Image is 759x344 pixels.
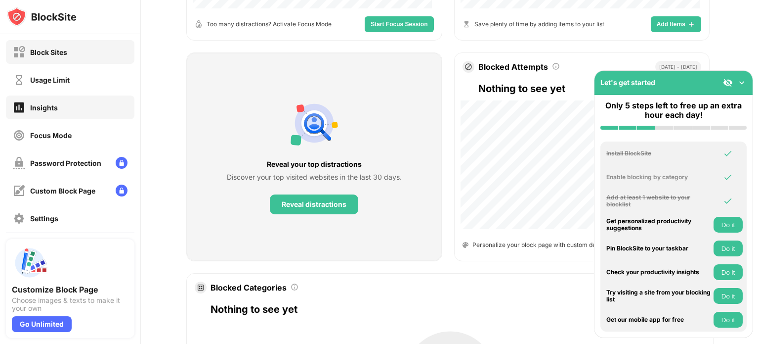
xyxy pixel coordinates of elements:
div: Usage Limit [30,76,70,84]
div: Go Unlimited [12,316,72,332]
div: Let's get started [600,78,655,87]
div: Nothing to see yet [478,81,701,97]
div: Block Sites [30,48,67,56]
div: Reveal your top distractions [227,159,402,170]
div: Try visiting a site from your blocking list [606,289,711,303]
span: Add Items [657,21,685,27]
div: [DATE] - [DATE] [655,61,701,73]
img: time-usage-off.svg [13,74,25,86]
img: open-timer.svg [195,20,203,28]
img: omni-setup-toggle.svg [737,78,747,88]
div: Enable blocking by category [606,174,711,181]
img: omni-check.svg [723,148,733,158]
img: lock-menu.svg [116,157,127,169]
div: Blocked Attempts [478,62,548,72]
div: Custom Block Page [30,187,95,195]
div: Check your productivity insights [606,269,711,276]
div: Save plenty of time by adding items to your list [474,19,604,29]
button: Do it [714,241,743,256]
img: block-off.svg [13,46,25,58]
span: Start Focus Session [371,21,427,27]
img: logo-blocksite.svg [7,7,77,27]
div: Blocked Categories [211,283,287,293]
div: Customize Block Page [12,285,128,295]
div: Too many distractions? Activate Focus Mode [207,19,332,29]
button: Do it [714,217,743,233]
img: personal-suggestions.svg [291,99,338,147]
img: omni-check.svg [723,196,733,206]
div: Focus Mode [30,131,72,140]
div: Pin BlockSite to your taskbar [606,245,711,252]
img: tooltip.svg [552,62,560,70]
img: add-items.svg [687,20,695,28]
div: Only 5 steps left to free up an extra hour each day! [600,101,747,120]
div: Get our mobile app for free [606,316,711,323]
div: Personalize your block page with custom design! [472,240,609,249]
img: color-pallet.svg [463,242,468,248]
button: Add Items [651,16,701,32]
img: lock-menu.svg [116,185,127,197]
button: Do it [714,288,743,304]
img: doughnut-graph-icon.svg [197,284,205,292]
img: focus-off.svg [13,129,25,142]
button: Do it [714,312,743,328]
div: Nothing to see yet [211,301,705,317]
button: Do it [714,264,743,280]
img: eye-not-visible.svg [723,78,733,88]
img: password-protection-off.svg [13,157,25,169]
button: Start Focus Session [365,16,433,32]
img: omni-check.svg [723,172,733,182]
div: Install BlockSite [606,150,711,157]
div: Discover your top visited websites in the last 30 days. [227,172,402,183]
div: Choose images & texts to make it your own [12,296,128,312]
div: Add at least 1 website to your blocklist [606,194,711,208]
img: customize-block-page-off.svg [13,185,25,197]
img: hourglass.svg [463,20,470,28]
img: push-custom-page.svg [12,245,47,281]
img: block-icon.svg [464,63,472,71]
div: Settings [30,214,58,223]
div: Get personalized productivity suggestions [606,218,711,232]
img: tooltip.svg [291,283,298,291]
div: Insights [30,103,58,112]
div: Password Protection [30,159,101,167]
img: insights-on.svg [13,101,25,114]
div: Reveal distractions [282,200,346,208]
img: settings-off.svg [13,212,25,225]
